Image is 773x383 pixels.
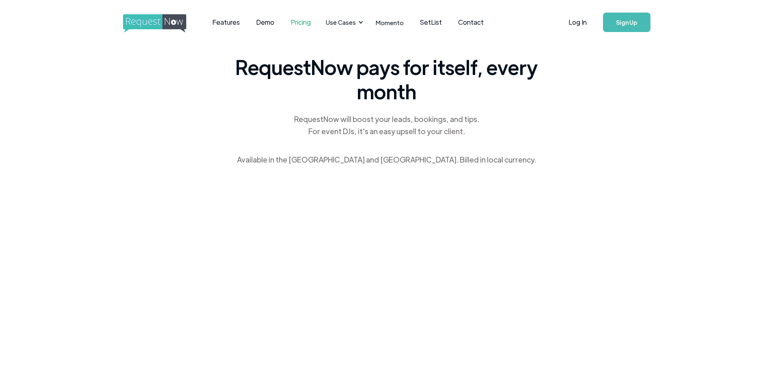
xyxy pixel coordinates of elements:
[282,10,319,35] a: Pricing
[326,18,356,27] div: Use Cases
[560,8,595,36] a: Log In
[450,10,492,35] a: Contact
[123,14,184,30] a: home
[321,10,366,35] div: Use Cases
[412,10,450,35] a: SetList
[204,10,248,35] a: Features
[233,55,541,103] span: RequestNow pays for itself, every month
[123,14,201,33] img: requestnow logo
[248,10,282,35] a: Demo
[237,154,536,166] div: Available in the [GEOGRAPHIC_DATA] and [GEOGRAPHIC_DATA]. Billed in local currency.
[293,113,480,137] div: RequestNow will boost your leads, bookings, and tips. For event DJs, it's an easy upsell to your ...
[603,13,650,32] a: Sign Up
[368,11,412,34] a: Momento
